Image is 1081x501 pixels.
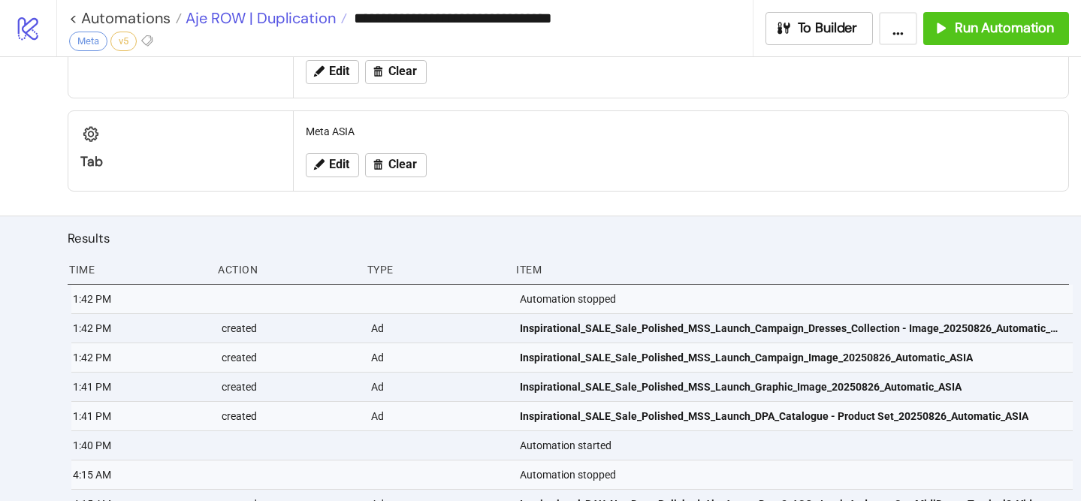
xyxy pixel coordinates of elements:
a: Inspirational_SALE_Sale_Polished_MSS_Launch_DPA_Catalogue - Product Set_20250826_Automatic_ASIA [520,402,1062,430]
div: 1:40 PM [71,431,210,460]
button: ... [879,12,917,45]
span: Inspirational_SALE_Sale_Polished_MSS_Launch_DPA_Catalogue - Product Set_20250826_Automatic_ASIA [520,408,1028,424]
a: < Automations [69,11,182,26]
div: 1:42 PM [71,343,210,372]
div: Ad [370,402,508,430]
div: v5 [110,32,137,51]
span: Aje ROW | Duplication [182,8,336,28]
div: Automation stopped [518,285,1073,313]
div: created [220,343,358,372]
button: Edit [306,153,359,177]
div: Time [68,255,206,284]
div: 1:42 PM [71,285,210,313]
div: Action [216,255,355,284]
div: created [220,402,358,430]
div: Tab [80,153,281,171]
button: Run Automation [923,12,1069,45]
span: Inspirational_SALE_Sale_Polished_MSS_Launch_Campaign_Dresses_Collection - Image_20250826_Automati... [520,320,1062,337]
a: Inspirational_SALE_Sale_Polished_MSS_Launch_Graphic_Image_20250826_Automatic_ASIA [520,373,1062,401]
div: Automation stopped [518,460,1073,489]
div: 1:41 PM [71,373,210,401]
a: Inspirational_SALE_Sale_Polished_MSS_Launch_Campaign_Image_20250826_Automatic_ASIA [520,343,1062,372]
span: Clear [388,65,417,78]
span: Clear [388,158,417,171]
div: created [220,373,358,401]
div: Automation started [518,431,1073,460]
div: created [220,314,358,343]
button: To Builder [765,12,874,45]
span: Inspirational_SALE_Sale_Polished_MSS_Launch_Graphic_Image_20250826_Automatic_ASIA [520,379,962,395]
div: Ad [370,343,508,372]
div: Meta ASIA [300,117,1062,146]
span: To Builder [798,20,858,37]
div: Type [366,255,504,284]
div: Item [515,255,1069,284]
div: Meta [69,32,107,51]
div: Ad [370,314,508,343]
button: Clear [365,153,427,177]
h2: Results [68,228,1069,248]
a: Inspirational_SALE_Sale_Polished_MSS_Launch_Campaign_Dresses_Collection - Image_20250826_Automati... [520,314,1062,343]
div: 1:42 PM [71,314,210,343]
span: Run Automation [955,20,1054,37]
div: Ad [370,373,508,401]
span: Edit [329,158,349,171]
button: Clear [365,60,427,84]
span: Edit [329,65,349,78]
div: 1:41 PM [71,402,210,430]
span: Inspirational_SALE_Sale_Polished_MSS_Launch_Campaign_Image_20250826_Automatic_ASIA [520,349,973,366]
div: 4:15 AM [71,460,210,489]
a: Aje ROW | Duplication [182,11,347,26]
button: Edit [306,60,359,84]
